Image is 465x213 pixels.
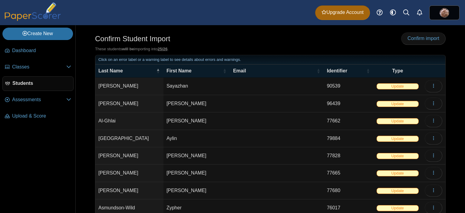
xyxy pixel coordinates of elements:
span: Update [377,170,419,176]
span: Jean-Paul Whittall [440,8,449,18]
a: PaperScorer [2,17,63,22]
img: ps.7gEweUQfp4xW3wTN [440,8,449,18]
td: [PERSON_NAME] [163,182,230,199]
a: Dashboard [2,44,74,58]
td: 77680 [324,182,374,199]
td: 90539 [324,78,374,95]
span: Update [377,101,419,107]
td: [PERSON_NAME] [163,112,230,130]
span: Update [377,153,419,159]
td: [PERSON_NAME] [95,95,163,112]
td: 77665 [324,165,374,182]
div: Click on an error label or a warning label to see details about errors and warnings. [98,57,442,62]
td: [PERSON_NAME] [163,165,230,182]
div: These students importing into . [95,46,446,52]
span: First Name [167,68,192,73]
h1: Confirm Student Import [95,34,170,44]
td: Sayazhan [163,78,230,95]
span: Update [377,188,419,194]
a: Confirm import [401,32,446,45]
span: Identifier : Activate to sort [366,65,370,77]
td: [PERSON_NAME] [95,182,163,199]
a: Alerts [413,6,426,19]
span: Students [12,80,71,87]
td: [PERSON_NAME] [95,147,163,165]
a: Create New [2,28,73,40]
span: Update [377,205,419,211]
span: Update [377,118,419,124]
span: Assessments [12,96,66,103]
a: Classes [2,60,74,75]
a: ps.7gEweUQfp4xW3wTN [429,5,460,20]
b: will be [122,47,134,51]
span: Dashboard [12,47,71,54]
span: Upgrade Account [322,9,364,16]
span: First Name : Activate to sort [223,65,226,77]
td: 96439 [324,95,374,112]
span: Email : Activate to sort [317,65,320,77]
u: 25/26 [158,47,168,51]
span: Last Name [98,68,123,73]
span: Upload & Score [12,113,71,119]
span: Last Name : Activate to invert sorting [156,65,160,77]
td: [PERSON_NAME] [95,78,163,95]
img: PaperScorer [2,2,63,21]
span: Identifier [327,68,348,73]
td: Aylin [163,130,230,147]
span: Email [233,68,246,73]
td: 77662 [324,112,374,130]
span: Type [392,68,403,73]
span: Confirm import [407,36,439,41]
td: [PERSON_NAME] [95,165,163,182]
span: Update [377,83,419,89]
td: Al-Ghlai [95,112,163,130]
td: 79884 [324,130,374,147]
span: Update [377,136,419,142]
td: [GEOGRAPHIC_DATA] [95,130,163,147]
td: [PERSON_NAME] [163,147,230,165]
a: Assessments [2,93,74,107]
span: Classes [12,64,66,70]
a: Upload & Score [2,109,74,124]
td: [PERSON_NAME] [163,95,230,112]
td: 77828 [324,147,374,165]
a: Upgrade Account [315,5,370,20]
a: Students [2,76,74,91]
